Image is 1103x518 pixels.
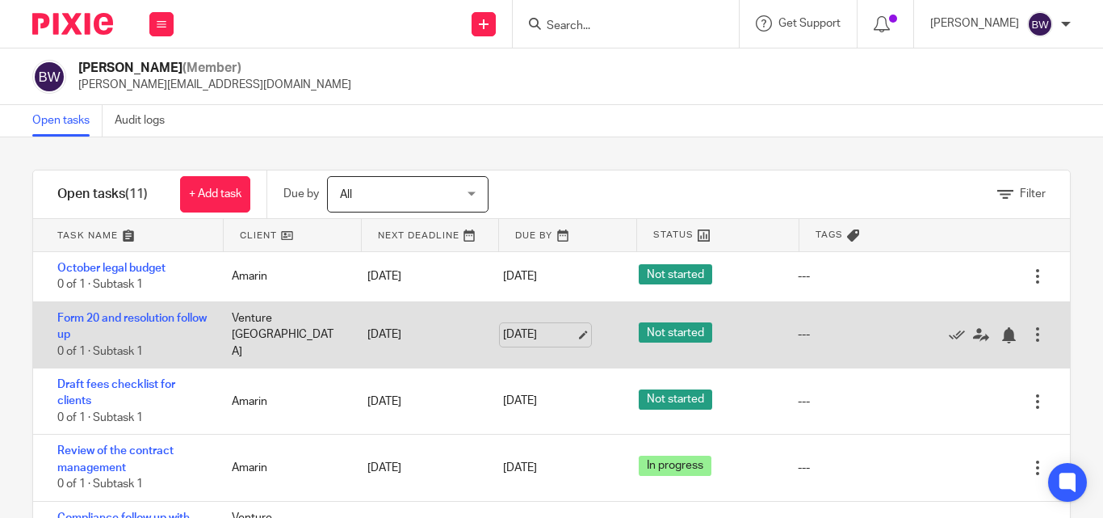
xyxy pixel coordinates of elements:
[57,478,143,490] span: 0 of 1 · Subtask 1
[125,187,148,200] span: (11)
[351,385,487,418] div: [DATE]
[639,322,712,343] span: Not started
[545,19,690,34] input: Search
[351,260,487,293] div: [DATE]
[653,228,694,242] span: Status
[778,18,841,29] span: Get Support
[216,385,351,418] div: Amarin
[78,60,351,77] h2: [PERSON_NAME]
[180,176,250,213] a: + Add task
[949,326,973,343] a: Mark as done
[32,60,66,94] img: svg%3E
[32,13,113,35] img: Pixie
[503,396,537,407] span: [DATE]
[503,462,537,474] span: [DATE]
[351,452,487,484] div: [DATE]
[57,186,148,203] h1: Open tasks
[32,105,103,137] a: Open tasks
[216,302,351,368] div: Venture [GEOGRAPHIC_DATA]
[57,280,143,291] span: 0 of 1 · Subtask 1
[115,105,177,137] a: Audit logs
[639,264,712,284] span: Not started
[57,313,207,340] a: Form 20 and resolution follow up
[57,379,175,406] a: Draft fees checklist for clients
[639,390,712,410] span: Not started
[816,228,843,242] span: Tags
[57,263,166,274] a: October legal budget
[639,456,711,476] span: In progress
[57,412,143,423] span: 0 of 1 · Subtask 1
[57,445,174,473] a: Review of the contract management
[351,318,487,351] div: [DATE]
[798,326,810,343] div: ---
[798,268,810,284] div: ---
[930,15,1019,32] p: [PERSON_NAME]
[340,189,352,200] span: All
[283,186,319,202] p: Due by
[1020,188,1046,200] span: Filter
[798,460,810,476] div: ---
[798,394,810,410] div: ---
[503,271,537,282] span: [DATE]
[1027,11,1053,37] img: svg%3E
[216,452,351,484] div: Amarin
[78,77,351,93] p: [PERSON_NAME][EMAIL_ADDRESS][DOMAIN_NAME]
[216,260,351,293] div: Amarin
[57,346,143,357] span: 0 of 1 · Subtask 1
[182,61,241,74] span: (Member)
